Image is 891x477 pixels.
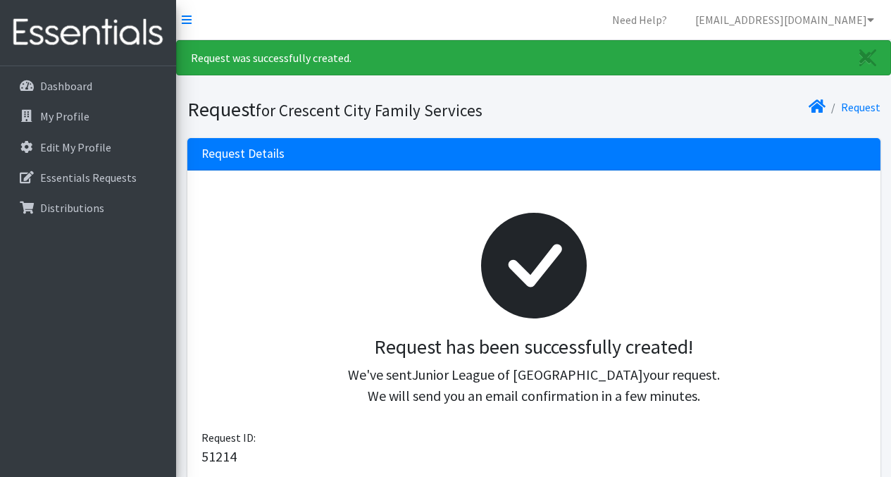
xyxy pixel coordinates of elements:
[6,102,170,130] a: My Profile
[176,40,891,75] div: Request was successfully created.
[40,109,89,123] p: My Profile
[40,201,104,215] p: Distributions
[684,6,885,34] a: [EMAIL_ADDRESS][DOMAIN_NAME]
[6,72,170,100] a: Dashboard
[213,335,855,359] h3: Request has been successfully created!
[256,100,482,120] small: for Crescent City Family Services
[187,97,529,122] h1: Request
[601,6,678,34] a: Need Help?
[213,364,855,407] p: We've sent your request. We will send you an email confirmation in a few minutes.
[841,100,880,114] a: Request
[201,430,256,445] span: Request ID:
[845,41,890,75] a: Close
[412,366,643,383] span: Junior League of [GEOGRAPHIC_DATA]
[6,133,170,161] a: Edit My Profile
[201,147,285,161] h3: Request Details
[40,171,137,185] p: Essentials Requests
[6,9,170,56] img: HumanEssentials
[40,140,111,154] p: Edit My Profile
[6,163,170,192] a: Essentials Requests
[40,79,92,93] p: Dashboard
[6,194,170,222] a: Distributions
[201,446,866,467] p: 51214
